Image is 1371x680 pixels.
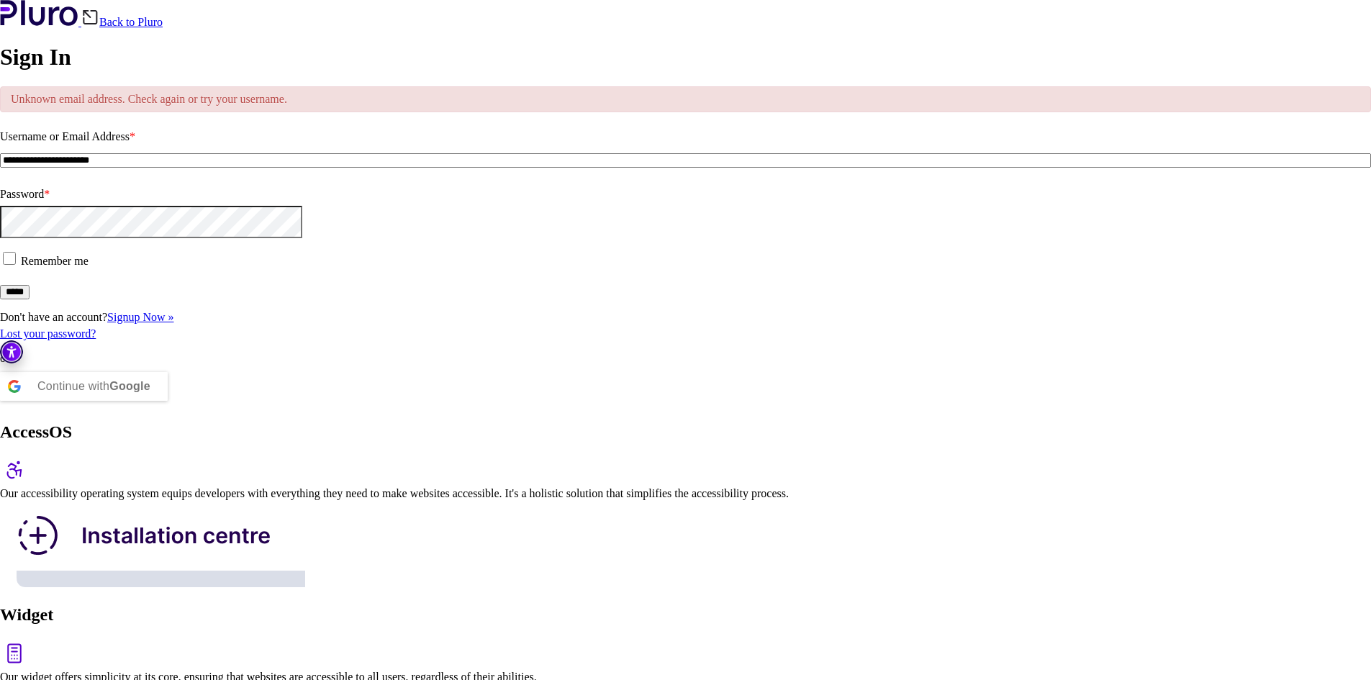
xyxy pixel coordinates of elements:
img: Back icon [81,9,99,26]
a: Back to Pluro [81,16,163,28]
input: Remember me [3,252,16,265]
b: Google [109,380,150,392]
div: Continue with [37,372,150,401]
a: Signup Now » [107,311,173,323]
keeper-lock: Open Keeper Popup [273,155,291,173]
p: Unknown email address. Check again or try your username. [11,93,1345,106]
